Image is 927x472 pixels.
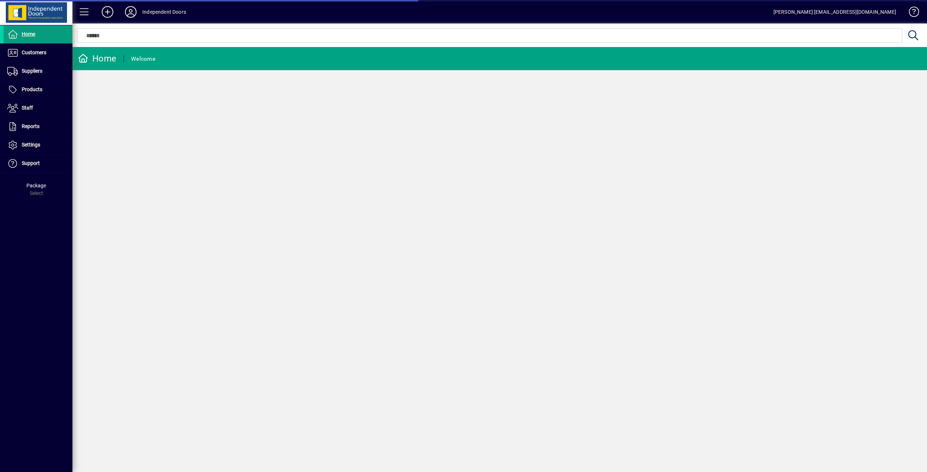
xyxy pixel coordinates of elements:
[22,160,40,166] span: Support
[773,6,896,18] div: [PERSON_NAME] [EMAIL_ADDRESS][DOMAIN_NAME]
[22,68,42,74] span: Suppliers
[22,50,46,55] span: Customers
[131,53,155,65] div: Welcome
[4,99,72,117] a: Staff
[22,123,39,129] span: Reports
[4,154,72,173] a: Support
[4,62,72,80] a: Suppliers
[119,5,142,18] button: Profile
[142,6,186,18] div: Independent Doors
[4,118,72,136] a: Reports
[4,81,72,99] a: Products
[26,183,46,188] span: Package
[96,5,119,18] button: Add
[22,86,42,92] span: Products
[22,31,35,37] span: Home
[4,136,72,154] a: Settings
[903,1,918,25] a: Knowledge Base
[78,53,116,64] div: Home
[4,44,72,62] a: Customers
[22,142,40,148] span: Settings
[22,105,33,111] span: Staff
